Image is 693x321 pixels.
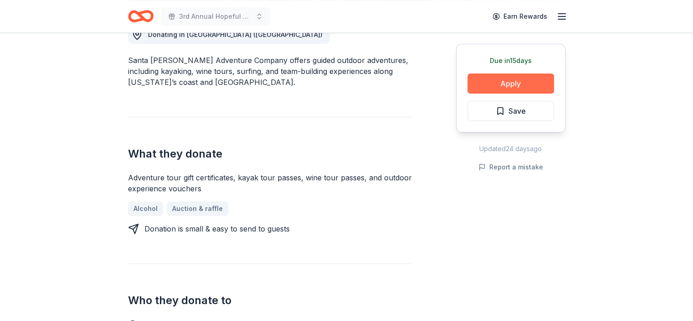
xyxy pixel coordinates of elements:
[128,201,163,216] a: Alcohol
[487,8,553,25] a: Earn Rewards
[128,5,154,27] a: Home
[144,223,290,234] div: Donation is small & easy to send to guests
[508,105,526,117] span: Save
[128,172,412,194] div: Adventure tour gift certificates, kayak tour passes, wine tour passes, and outdoor experience vou...
[467,55,554,66] div: Due in 15 days
[179,11,252,22] span: 3rd Annual Hopeful Family Futures
[467,101,554,121] button: Save
[128,147,412,161] h2: What they donate
[478,162,543,173] button: Report a mistake
[161,7,270,26] button: 3rd Annual Hopeful Family Futures
[456,143,565,154] div: Updated 24 days ago
[467,74,554,94] button: Apply
[148,31,323,38] span: Donating in [GEOGRAPHIC_DATA] ([GEOGRAPHIC_DATA])
[167,201,228,216] a: Auction & raffle
[128,293,412,308] h2: Who they donate to
[128,55,412,88] div: Santa [PERSON_NAME] Adventure Company offers guided outdoor adventures, including kayaking, wine ...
